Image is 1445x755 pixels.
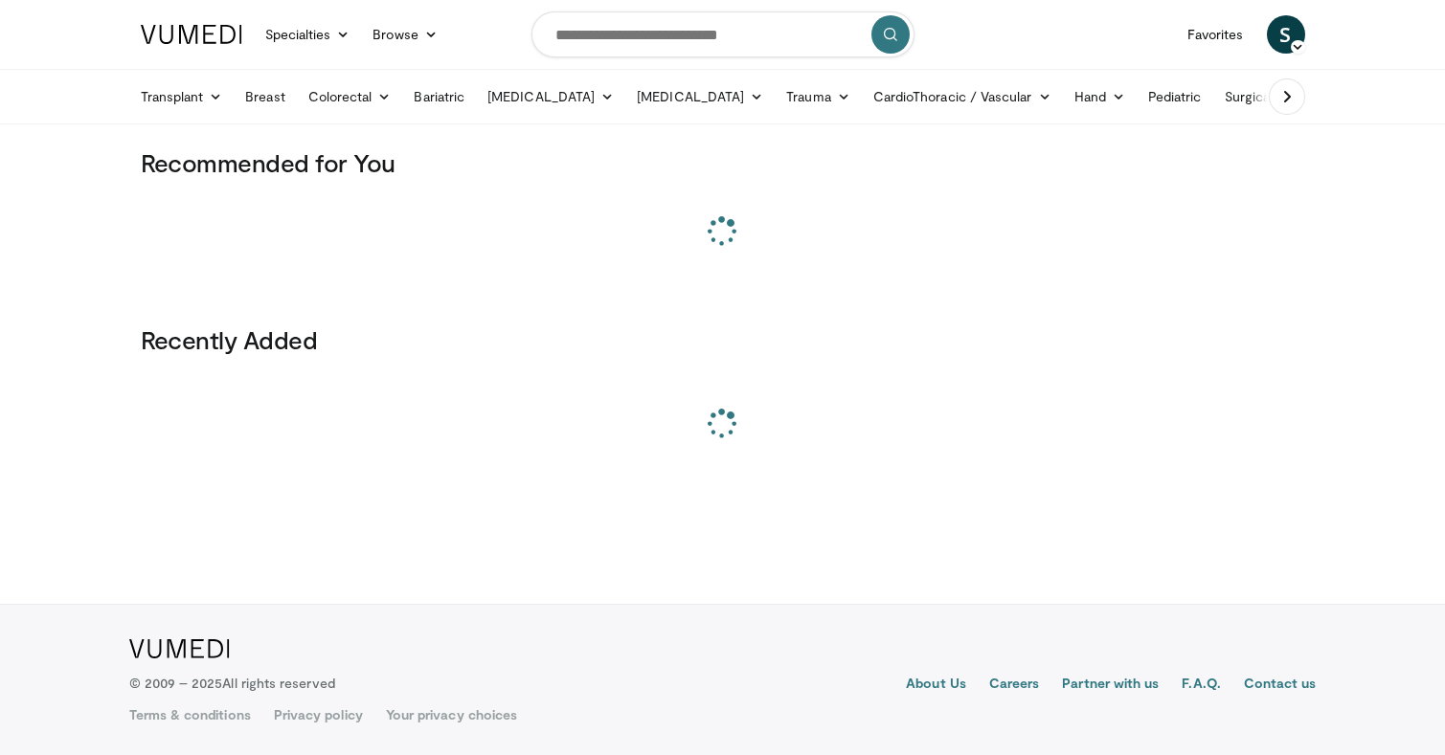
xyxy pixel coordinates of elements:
[1213,78,1367,116] a: Surgical Oncology
[1176,15,1255,54] a: Favorites
[297,78,403,116] a: Colorectal
[989,674,1040,697] a: Careers
[222,675,334,691] span: All rights reserved
[361,15,449,54] a: Browse
[129,639,230,658] img: VuMedi Logo
[1182,674,1220,697] a: F.A.Q.
[129,674,335,693] p: © 2009 – 2025
[386,705,517,724] a: Your privacy choices
[906,674,966,697] a: About Us
[234,78,296,116] a: Breast
[141,147,1305,178] h3: Recommended for You
[1244,674,1317,697] a: Contact us
[129,705,251,724] a: Terms & conditions
[862,78,1063,116] a: CardioThoracic / Vascular
[141,25,242,44] img: VuMedi Logo
[476,78,625,116] a: [MEDICAL_DATA]
[129,78,235,116] a: Transplant
[254,15,362,54] a: Specialties
[1267,15,1305,54] a: S
[775,78,862,116] a: Trauma
[141,324,1305,355] h3: Recently Added
[531,11,914,57] input: Search topics, interventions
[1063,78,1137,116] a: Hand
[1137,78,1213,116] a: Pediatric
[274,705,363,724] a: Privacy policy
[402,78,476,116] a: Bariatric
[1062,674,1159,697] a: Partner with us
[625,78,775,116] a: [MEDICAL_DATA]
